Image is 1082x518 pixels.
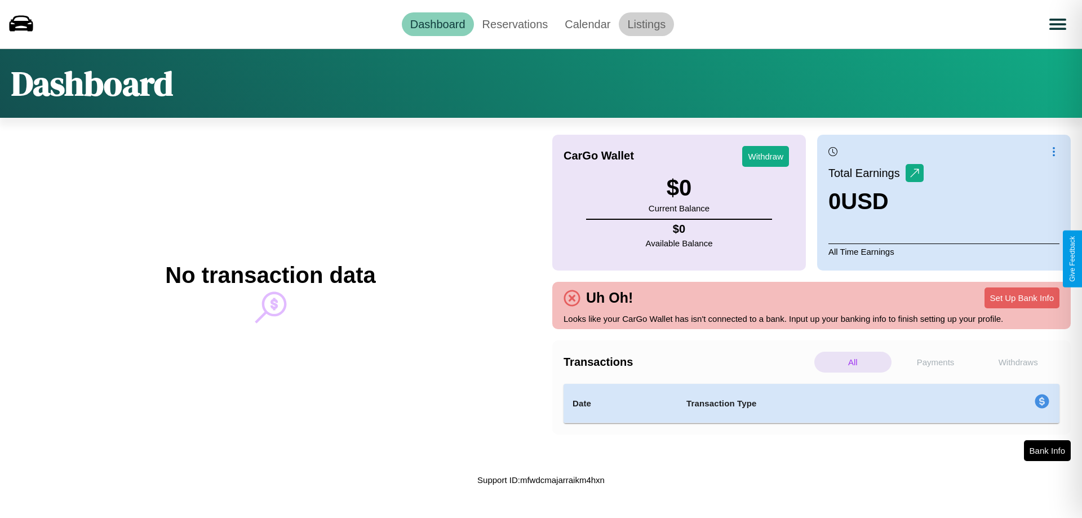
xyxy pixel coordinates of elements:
p: Current Balance [649,201,709,216]
p: Looks like your CarGo Wallet has isn't connected to a bank. Input up your banking info to finish ... [564,311,1059,326]
div: Give Feedback [1068,236,1076,282]
p: All Time Earnings [828,243,1059,259]
button: Open menu [1042,8,1074,40]
h2: No transaction data [165,263,375,288]
p: Payments [897,352,974,373]
table: simple table [564,384,1059,423]
a: Calendar [556,12,619,36]
a: Listings [619,12,674,36]
p: All [814,352,892,373]
p: Total Earnings [828,163,906,183]
h4: Date [573,397,668,410]
p: Available Balance [646,236,713,251]
h3: 0 USD [828,189,924,214]
h4: Uh Oh! [580,290,638,306]
a: Reservations [474,12,557,36]
button: Withdraw [742,146,789,167]
a: Dashboard [402,12,474,36]
h1: Dashboard [11,60,173,107]
h4: Transactions [564,356,812,369]
p: Withdraws [979,352,1057,373]
h4: CarGo Wallet [564,149,634,162]
p: Support ID: mfwdcmajarraikm4hxn [477,472,605,488]
button: Bank Info [1024,440,1071,461]
h4: Transaction Type [686,397,942,410]
h3: $ 0 [649,175,709,201]
h4: $ 0 [646,223,713,236]
button: Set Up Bank Info [985,287,1059,308]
